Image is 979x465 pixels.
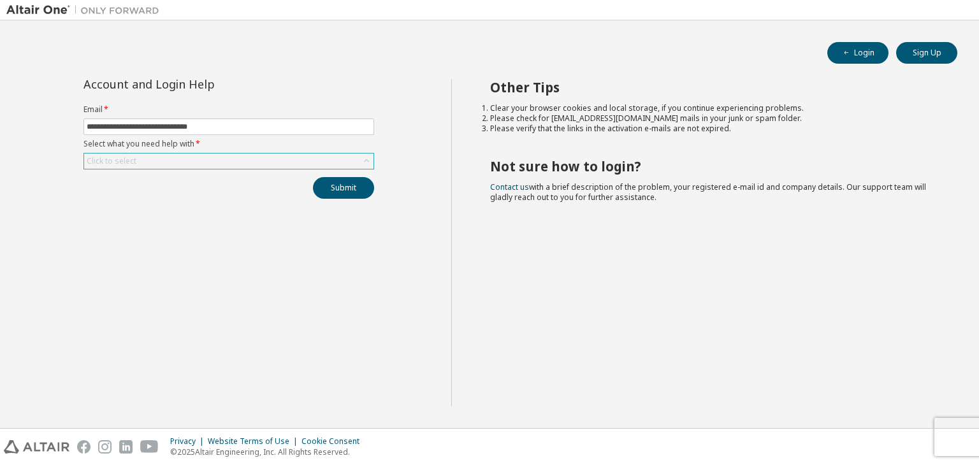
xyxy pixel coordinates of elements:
[490,124,935,134] li: Please verify that the links in the activation e-mails are not expired.
[87,156,136,166] div: Click to select
[301,436,367,447] div: Cookie Consent
[490,158,935,175] h2: Not sure how to login?
[4,440,69,454] img: altair_logo.svg
[208,436,301,447] div: Website Terms of Use
[827,42,888,64] button: Login
[490,79,935,96] h2: Other Tips
[83,104,374,115] label: Email
[140,440,159,454] img: youtube.svg
[98,440,112,454] img: instagram.svg
[490,182,926,203] span: with a brief description of the problem, your registered e-mail id and company details. Our suppo...
[83,79,316,89] div: Account and Login Help
[490,113,935,124] li: Please check for [EMAIL_ADDRESS][DOMAIN_NAME] mails in your junk or spam folder.
[6,4,166,17] img: Altair One
[84,154,373,169] div: Click to select
[119,440,133,454] img: linkedin.svg
[83,139,374,149] label: Select what you need help with
[896,42,957,64] button: Sign Up
[490,103,935,113] li: Clear your browser cookies and local storage, if you continue experiencing problems.
[77,440,91,454] img: facebook.svg
[170,436,208,447] div: Privacy
[170,447,367,457] p: © 2025 Altair Engineering, Inc. All Rights Reserved.
[313,177,374,199] button: Submit
[490,182,529,192] a: Contact us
